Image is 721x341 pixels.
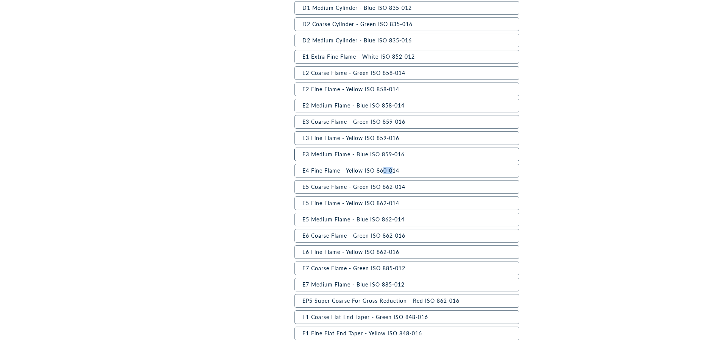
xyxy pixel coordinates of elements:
[294,50,519,64] label: E1 Extra Fine Flame - White ISO 852-012
[294,180,519,194] label: E5 Coarse Flame - Green ISO 862-014
[294,213,519,226] label: E5 Medium Flame - Blue ISO 862-014
[294,99,519,112] label: E2 Medium Flame - Blue ISO 858-014
[294,131,519,145] label: E3 Fine Flame - Yellow ISO 859-016
[294,148,519,161] label: E3 Medium Flame - Blue ISO 859-016
[294,1,519,15] label: D1 Medium Cylinder - Blue ISO 835-012
[294,66,519,80] label: E2 Coarse Flame - Green ISO 858-014
[294,17,519,31] label: D2 Coarse Cylinder - Green ISO 835-016
[294,229,519,243] label: E6 Coarse Flame - Green ISO 862-016
[294,310,519,324] label: F1 Coarse Flat End Taper - Green ISO 848-016
[294,294,519,308] label: EP5 Super Coarse For Gross Reduction - Red ISO 862-016
[294,83,519,96] label: E2 Fine Flame - Yellow ISO 858-014
[294,164,519,178] label: E4 Fine Flame - Yellow ISO 860-014
[294,245,519,259] label: E6 Fine Flame - Yellow ISO 862-016
[294,196,519,210] label: E5 Fine Flame - Yellow ISO 862-014
[294,327,519,340] label: F1 Fine Flat End Taper - Yellow ISO 848-016
[294,115,519,129] label: E3 Coarse Flame - Green ISO 859-016
[294,34,519,47] label: D2 Medium Cylinder - Blue ISO 835-016
[294,278,519,291] label: E7 Medium Flame - Blue ISO 885-012
[294,262,519,275] label: E7 Coarse Flame - Green ISO 885-012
